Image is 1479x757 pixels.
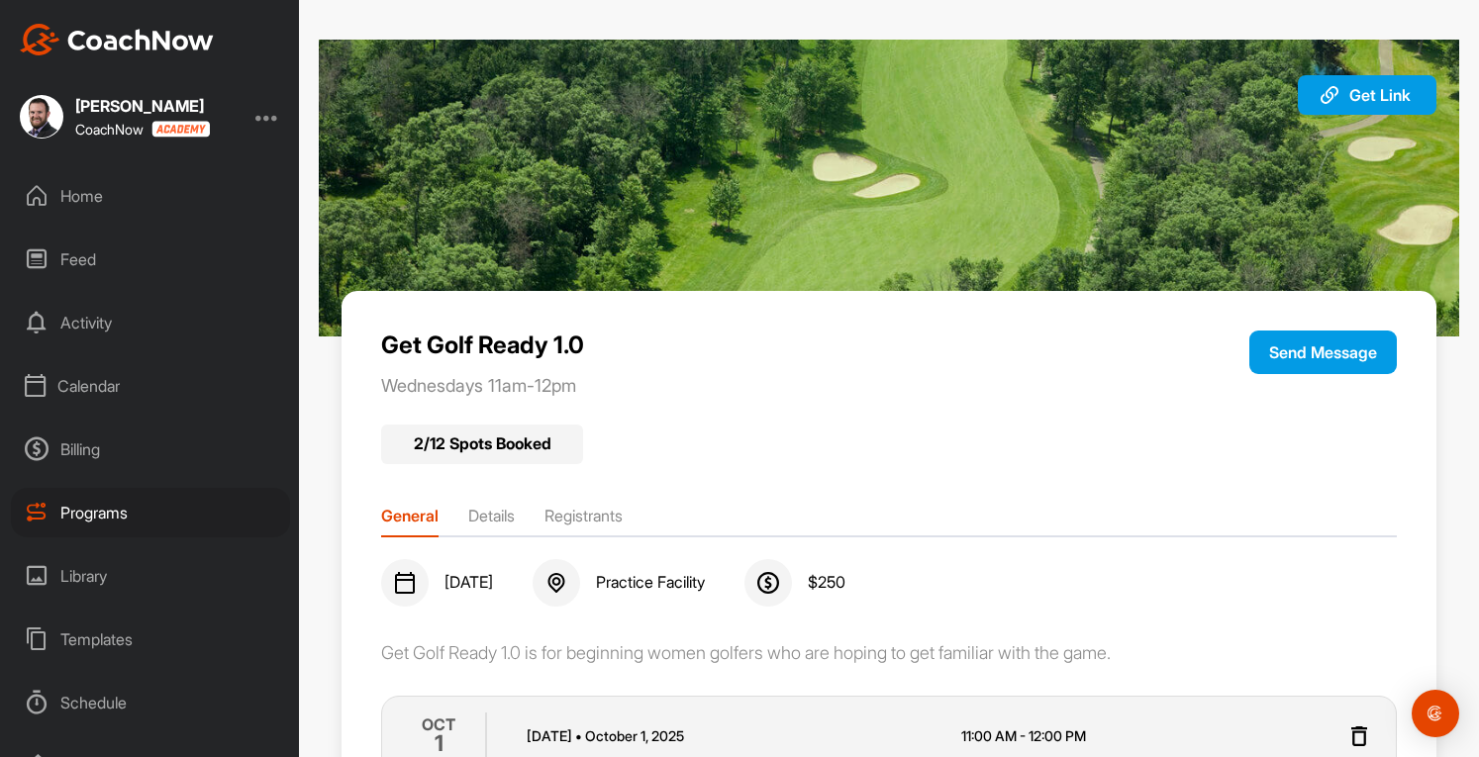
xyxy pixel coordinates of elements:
[1318,83,1341,107] img: svg+xml;base64,PHN2ZyB3aWR0aD0iMjAiIGhlaWdodD0iMjAiIHZpZXdCb3g9IjAgMCAyMCAyMCIgZmlsbD0ibm9uZSIgeG...
[468,504,515,535] li: Details
[11,171,290,221] div: Home
[20,95,63,139] img: square_5a02689f1687616c836b4f227dadd02e.jpg
[381,504,439,535] li: General
[11,615,290,664] div: Templates
[11,488,290,537] div: Programs
[575,727,582,744] span: •
[544,504,623,535] li: Registrants
[1347,724,1371,748] img: svg+xml;base64,PHN2ZyB3aWR0aD0iMjQiIGhlaWdodD0iMjQiIHZpZXdCb3g9IjAgMCAyNCAyNCIgZmlsbD0ibm9uZSIgeG...
[75,98,210,114] div: [PERSON_NAME]
[1412,690,1459,737] div: Open Intercom Messenger
[1349,85,1411,105] span: Get Link
[808,573,845,593] span: $ 250
[596,573,705,593] span: Practice Facility
[527,725,941,746] p: [DATE] October 1 , 2025
[75,121,210,138] div: CoachNow
[20,24,214,55] img: CoachNow
[381,642,1397,664] div: Get Golf Ready 1.0 is for beginning women golfers who are hoping to get familiar with the game.
[393,571,417,595] img: svg+xml;base64,PHN2ZyB3aWR0aD0iMjQiIGhlaWdodD0iMjQiIHZpZXdCb3g9IjAgMCAyNCAyNCIgZmlsbD0ibm9uZSIgeG...
[961,725,1376,746] p: 11:00 AM - 12:00 PM
[11,678,290,727] div: Schedule
[11,298,290,347] div: Activity
[151,121,210,138] img: CoachNow acadmey
[544,571,568,595] img: svg+xml;base64,PHN2ZyB3aWR0aD0iMjQiIGhlaWdodD0iMjQiIHZpZXdCb3g9IjAgMCAyNCAyNCIgZmlsbD0ibm9uZSIgeG...
[444,573,493,593] span: [DATE]
[11,425,290,474] div: Billing
[1249,331,1397,374] button: Send Message
[381,375,1194,397] p: Wednesdays 11am-12pm
[11,361,290,411] div: Calendar
[381,331,1194,359] p: Get Golf Ready 1.0
[756,571,780,595] img: svg+xml;base64,PHN2ZyB3aWR0aD0iMjQiIGhlaWdodD0iMjQiIHZpZXdCb3g9IjAgMCAyNCAyNCIgZmlsbD0ibm9uZSIgeG...
[381,425,583,464] div: 2 / 12 Spots Booked
[11,551,290,601] div: Library
[11,235,290,284] div: Feed
[422,712,455,736] p: OCT
[319,40,1459,336] img: 9.jpg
